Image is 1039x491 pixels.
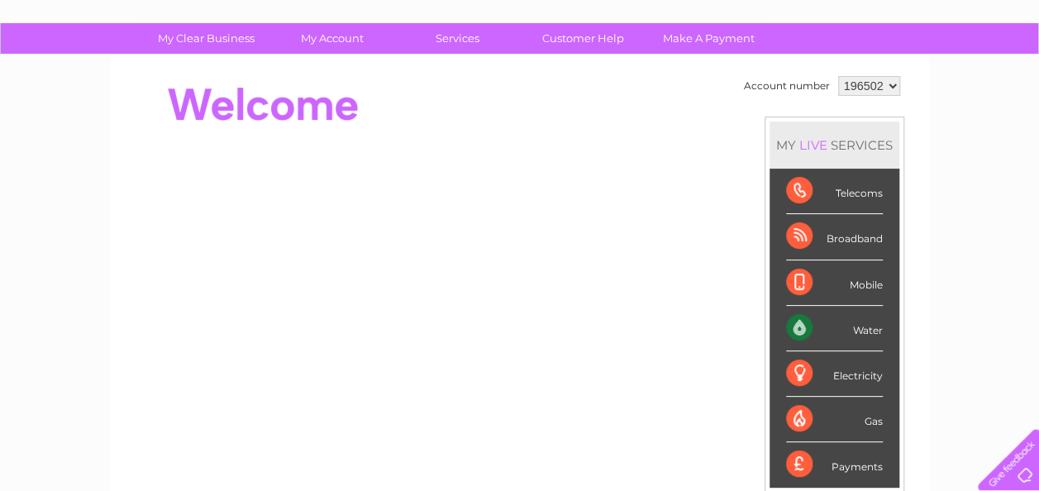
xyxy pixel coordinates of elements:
a: Contact [929,70,970,83]
a: Customer Help [515,23,651,54]
div: Gas [786,397,883,442]
div: Water [786,306,883,351]
div: LIVE [796,137,831,153]
div: MY SERVICES [770,122,899,169]
div: Payments [786,442,883,487]
a: Telecoms [836,70,885,83]
div: Telecoms [786,169,883,214]
div: Mobile [786,260,883,306]
a: Water [748,70,779,83]
a: Blog [895,70,919,83]
a: My Account [264,23,400,54]
div: Clear Business is a trading name of Verastar Limited (registered in [GEOGRAPHIC_DATA] No. 3667643... [130,9,911,80]
img: logo.png [36,43,121,93]
a: Energy [789,70,826,83]
td: Account number [740,72,834,100]
a: Make A Payment [641,23,777,54]
a: 0333 014 3131 [727,8,841,29]
a: Log out [984,70,1023,83]
div: Electricity [786,351,883,397]
a: My Clear Business [138,23,274,54]
a: Services [389,23,526,54]
div: Broadband [786,214,883,260]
